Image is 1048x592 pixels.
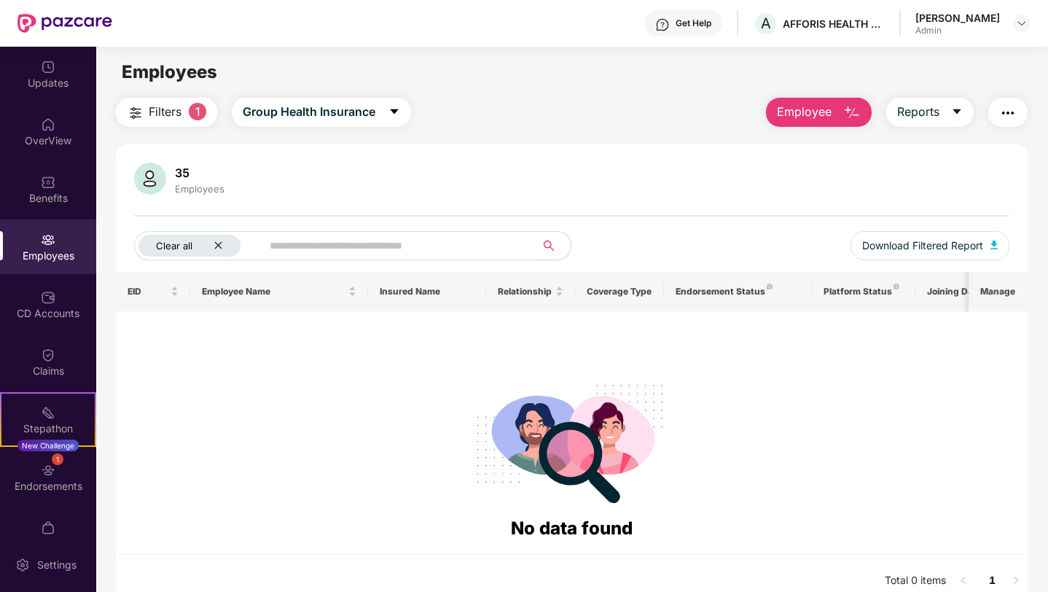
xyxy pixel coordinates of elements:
th: Coverage Type [575,272,664,311]
span: Employee Name [202,286,345,297]
th: Insured Name [368,272,487,311]
div: [PERSON_NAME] [915,11,1000,25]
img: svg+xml;base64,PHN2ZyBpZD0iRW1wbG95ZWVzIiB4bWxucz0iaHR0cDovL3d3dy53My5vcmcvMjAwMC9zdmciIHdpZHRoPS... [41,233,55,247]
button: Clear allclose [134,231,267,260]
th: EID [116,272,190,311]
div: Endorsement Status [676,286,800,297]
th: Employee Name [190,272,368,311]
th: Relationship [486,272,575,311]
img: svg+xml;base64,PHN2ZyBpZD0iQ2xhaW0iIHhtbG5zPSJodHRwOi8vd3d3LnczLm9yZy8yMDAwL3N2ZyIgd2lkdGg9IjIwIi... [41,348,55,362]
span: Group Health Insurance [243,103,375,121]
a: 1 [981,569,1004,591]
span: Clear all [156,240,192,252]
button: search [535,231,571,260]
div: Platform Status [824,286,904,297]
img: svg+xml;base64,PHN2ZyBpZD0iSG9tZSIgeG1sbnM9Imh0dHA6Ly93d3cudzMub3JnLzIwMDAvc3ZnIiB3aWR0aD0iMjAiIG... [41,117,55,132]
span: Relationship [498,286,552,297]
img: svg+xml;base64,PHN2ZyB4bWxucz0iaHR0cDovL3d3dy53My5vcmcvMjAwMC9zdmciIHdpZHRoPSI4IiBoZWlnaHQ9IjgiIH... [893,284,899,289]
span: No data found [511,518,633,539]
div: 1 [52,453,63,465]
span: EID [128,286,168,297]
img: svg+xml;base64,PHN2ZyBpZD0iQmVuZWZpdHMiIHhtbG5zPSJodHRwOi8vd3d3LnczLm9yZy8yMDAwL3N2ZyIgd2lkdGg9Ij... [41,175,55,190]
span: Employee [777,103,832,121]
div: 35 [172,165,227,180]
img: New Pazcare Logo [17,14,112,33]
span: Filters [149,103,181,121]
img: svg+xml;base64,PHN2ZyBpZD0iQ0RfQWNjb3VudHMiIGRhdGEtbmFtZT0iQ0QgQWNjb3VudHMiIHhtbG5zPSJodHRwOi8vd3... [41,290,55,305]
img: svg+xml;base64,PHN2ZyBpZD0iU2V0dGluZy0yMHgyMCIgeG1sbnM9Imh0dHA6Ly93d3cudzMub3JnLzIwMDAvc3ZnIiB3aW... [15,558,30,572]
button: Download Filtered Report [850,231,1009,260]
th: Joining Date [915,272,1004,311]
button: Reportscaret-down [886,98,974,127]
div: Get Help [676,17,711,29]
img: svg+xml;base64,PHN2ZyB4bWxucz0iaHR0cDovL3d3dy53My5vcmcvMjAwMC9zdmciIHdpZHRoPSIyMSIgaGVpZ2h0PSIyMC... [41,405,55,420]
img: svg+xml;base64,PHN2ZyBpZD0iSGVscC0zMngzMiIgeG1sbnM9Imh0dHA6Ly93d3cudzMub3JnLzIwMDAvc3ZnIiB3aWR0aD... [655,17,670,32]
span: left [959,576,968,585]
div: Settings [33,558,81,572]
button: Group Health Insurancecaret-down [232,98,411,127]
span: Employees [122,61,217,82]
span: caret-down [388,106,400,119]
span: close [214,241,223,250]
img: svg+xml;base64,PHN2ZyBpZD0iRHJvcGRvd24tMzJ4MzIiIHhtbG5zPSJodHRwOi8vd3d3LnczLm9yZy8yMDAwL3N2ZyIgd2... [1016,17,1028,29]
img: svg+xml;base64,PHN2ZyB4bWxucz0iaHR0cDovL3d3dy53My5vcmcvMjAwMC9zdmciIHdpZHRoPSI4IiBoZWlnaHQ9IjgiIH... [767,284,773,289]
span: search [535,240,563,252]
img: svg+xml;base64,PHN2ZyB4bWxucz0iaHR0cDovL3d3dy53My5vcmcvMjAwMC9zdmciIHhtbG5zOnhsaW5rPSJodHRwOi8vd3... [990,241,998,249]
th: Manage [969,272,1028,311]
img: svg+xml;base64,PHN2ZyBpZD0iRW5kb3JzZW1lbnRzIiB4bWxucz0iaHR0cDovL3d3dy53My5vcmcvMjAwMC9zdmciIHdpZH... [41,463,55,478]
span: A [761,15,771,32]
span: Reports [897,103,939,121]
button: Filters1 [116,98,217,127]
img: svg+xml;base64,PHN2ZyB4bWxucz0iaHR0cDovL3d3dy53My5vcmcvMjAwMC9zdmciIHdpZHRoPSIyNCIgaGVpZ2h0PSIyNC... [127,104,144,122]
span: caret-down [951,106,963,119]
img: svg+xml;base64,PHN2ZyB4bWxucz0iaHR0cDovL3d3dy53My5vcmcvMjAwMC9zdmciIHdpZHRoPSIyODgiIGhlaWdodD0iMj... [466,367,676,515]
img: svg+xml;base64,PHN2ZyB4bWxucz0iaHR0cDovL3d3dy53My5vcmcvMjAwMC9zdmciIHhtbG5zOnhsaW5rPSJodHRwOi8vd3... [134,163,166,195]
img: svg+xml;base64,PHN2ZyB4bWxucz0iaHR0cDovL3d3dy53My5vcmcvMjAwMC9zdmciIHdpZHRoPSIyNCIgaGVpZ2h0PSIyNC... [999,104,1017,122]
span: right [1012,576,1020,585]
div: Admin [915,25,1000,36]
div: Employees [172,183,227,195]
img: svg+xml;base64,PHN2ZyBpZD0iVXBkYXRlZCIgeG1sbnM9Imh0dHA6Ly93d3cudzMub3JnLzIwMDAvc3ZnIiB3aWR0aD0iMj... [41,60,55,74]
button: Employee [766,98,872,127]
div: AFFORIS HEALTH TECHNOLOGIES PRIVATE LIMITED [783,17,885,31]
span: Download Filtered Report [862,238,983,254]
div: New Challenge [17,440,79,451]
div: Stepathon [1,421,95,436]
span: 1 [189,103,206,120]
img: svg+xml;base64,PHN2ZyBpZD0iTXlfT3JkZXJzIiBkYXRhLW5hbWU9Ik15IE9yZGVycyIgeG1sbnM9Imh0dHA6Ly93d3cudz... [41,521,55,535]
img: svg+xml;base64,PHN2ZyB4bWxucz0iaHR0cDovL3d3dy53My5vcmcvMjAwMC9zdmciIHhtbG5zOnhsaW5rPSJodHRwOi8vd3... [843,104,861,122]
